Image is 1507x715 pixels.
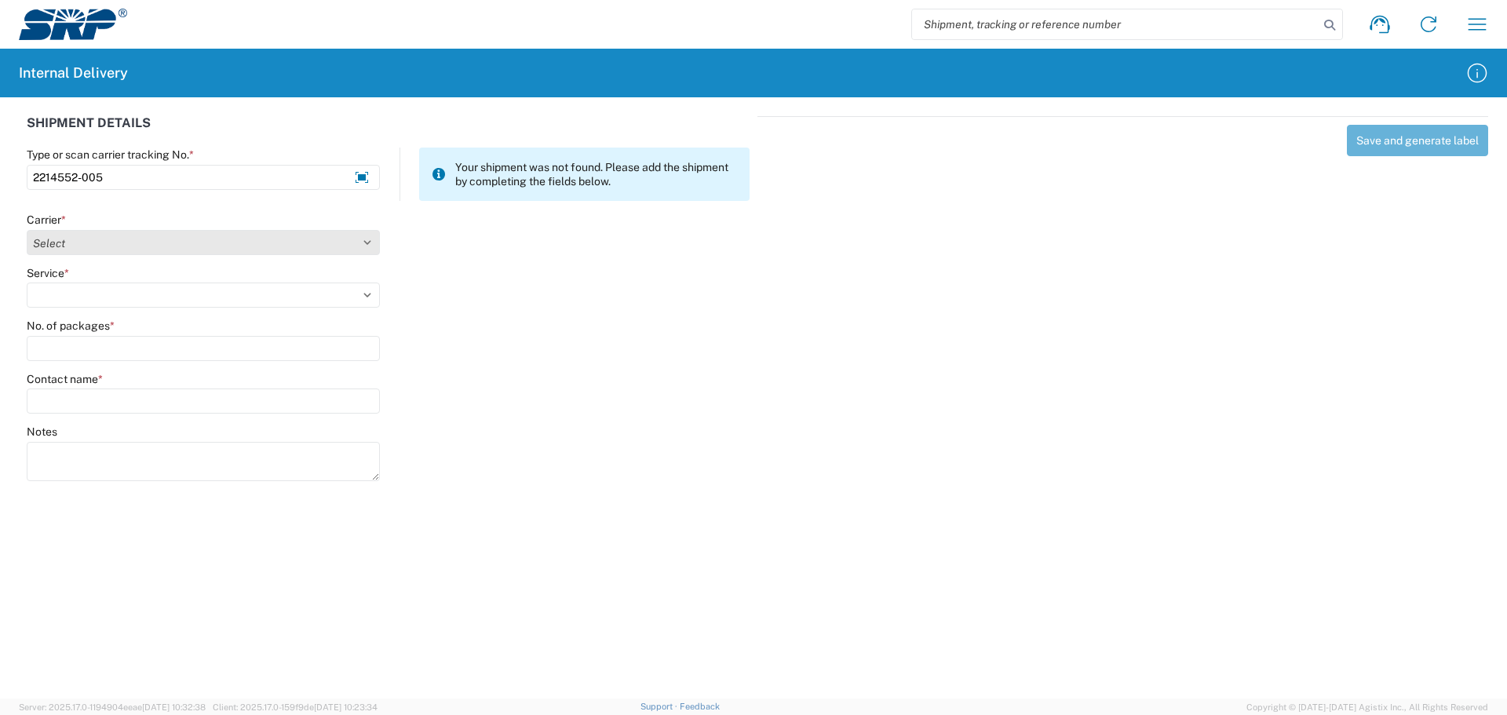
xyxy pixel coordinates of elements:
label: No. of packages [27,319,115,333]
a: Feedback [680,702,720,711]
a: Support [640,702,680,711]
h2: Internal Delivery [19,64,128,82]
span: Client: 2025.17.0-159f9de [213,702,378,712]
span: [DATE] 10:32:38 [142,702,206,712]
label: Contact name [27,372,103,386]
label: Carrier [27,213,66,227]
span: Server: 2025.17.0-1194904eeae [19,702,206,712]
label: Type or scan carrier tracking No. [27,148,194,162]
input: Shipment, tracking or reference number [912,9,1319,39]
label: Notes [27,425,57,439]
div: SHIPMENT DETAILS [27,116,750,148]
span: [DATE] 10:23:34 [314,702,378,712]
span: Your shipment was not found. Please add the shipment by completing the fields below. [455,160,737,188]
span: Copyright © [DATE]-[DATE] Agistix Inc., All Rights Reserved [1246,700,1488,714]
img: srp [19,9,127,40]
label: Service [27,266,69,280]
